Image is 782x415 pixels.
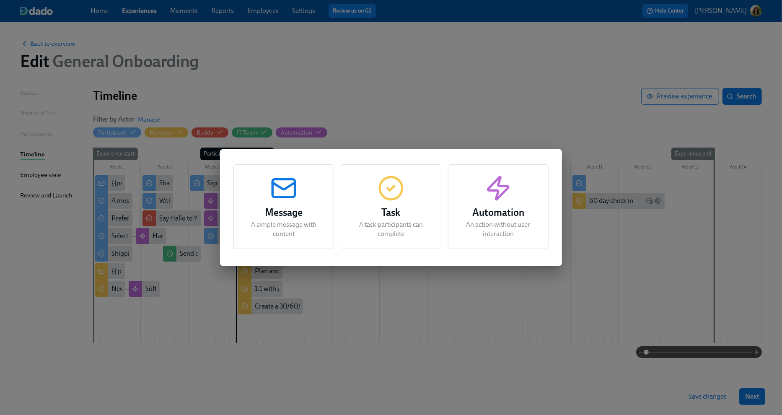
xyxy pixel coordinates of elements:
[341,164,441,249] button: TaskA task participants can complete
[458,205,538,220] h3: Automation
[244,220,324,239] p: A simple message with content
[351,205,431,220] h3: Task
[458,220,538,239] p: An action without user interaction
[244,205,324,220] h3: Message
[351,220,431,239] p: A task participants can complete
[448,164,549,249] button: AutomationAn action without user interaction
[233,164,334,249] button: MessageA simple message with content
